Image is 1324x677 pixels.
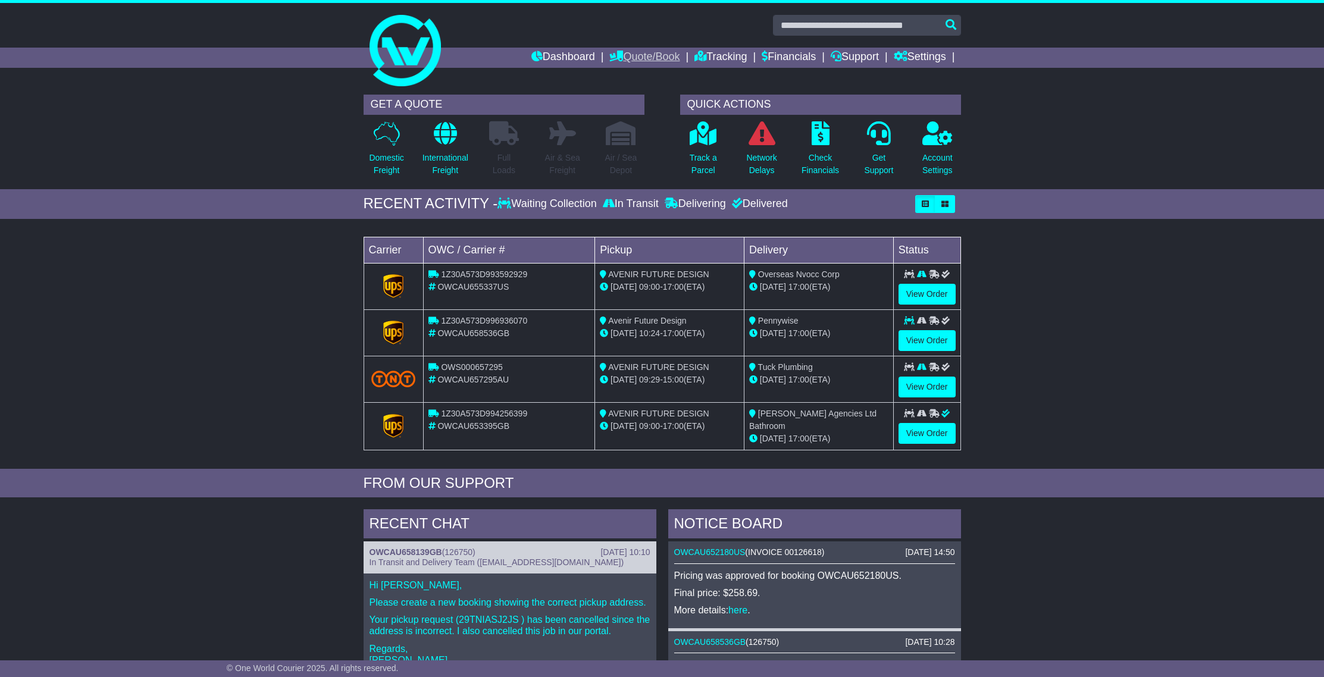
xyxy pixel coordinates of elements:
p: Full Loads [489,152,519,177]
p: Your pickup request (29TNIASJ2JS ) has been cancelled since the address is incorrect. I also canc... [370,614,650,637]
p: Network Delays [746,152,777,177]
td: OWC / Carrier # [423,237,595,263]
div: [DATE] 10:28 [905,637,954,647]
a: Quote/Book [609,48,680,68]
a: GetSupport [863,121,894,183]
span: [DATE] [760,282,786,292]
img: GetCarrierServiceLogo [383,414,403,438]
span: [DATE] [611,328,637,338]
div: ( ) [370,547,650,557]
div: Delivering [662,198,729,211]
span: [DATE] [760,434,786,443]
div: QUICK ACTIONS [680,95,961,115]
div: Waiting Collection [497,198,599,211]
span: Overseas Nvocc Corp [758,269,840,279]
span: AVENIR FUTURE DESIGN [608,409,709,418]
p: Domestic Freight [369,152,403,177]
a: CheckFinancials [801,121,840,183]
a: here [728,605,747,615]
a: View Order [899,330,956,351]
div: FROM OUR SUPPORT [364,475,961,492]
span: 1Z30A573D996936070 [441,316,527,325]
a: OWCAU658139GB [370,547,442,557]
p: More details: . [674,604,955,616]
span: 10:24 [639,328,660,338]
a: Settings [894,48,946,68]
p: International Freight [422,152,468,177]
span: 17:00 [788,282,809,292]
td: Carrier [364,237,423,263]
p: Account Settings [922,152,953,177]
img: GetCarrierServiceLogo [383,321,403,344]
div: - (ETA) [600,420,739,432]
span: AVENIR FUTURE DESIGN [608,269,709,279]
a: Support [831,48,879,68]
a: Dashboard [531,48,595,68]
span: 15:00 [663,375,684,384]
div: [DATE] 14:50 [905,547,954,557]
p: Please create a new booking showing the correct pickup address. [370,597,650,608]
div: (ETA) [749,327,888,340]
span: 126750 [445,547,472,557]
p: Regards, [PERSON_NAME] [370,643,650,666]
span: [DATE] [611,282,637,292]
a: View Order [899,377,956,397]
span: INVOICE 00126618 [748,547,822,557]
div: [DATE] 10:10 [600,547,650,557]
a: View Order [899,423,956,444]
span: © One World Courier 2025. All rights reserved. [227,663,399,673]
span: 17:00 [663,282,684,292]
img: TNT_Domestic.png [371,371,416,387]
div: ( ) [674,547,955,557]
p: Check Financials [802,152,839,177]
div: (ETA) [749,432,888,445]
div: RECENT CHAT [364,509,656,541]
a: InternationalFreight [422,121,469,183]
span: AVENIR FUTURE DESIGN [608,362,709,372]
span: OWCAU658536GB [437,328,509,338]
a: NetworkDelays [746,121,777,183]
span: [DATE] [611,375,637,384]
img: GetCarrierServiceLogo [383,274,403,298]
div: RECENT ACTIVITY - [364,195,498,212]
span: [DATE] [760,375,786,384]
div: (ETA) [749,281,888,293]
p: Track a Parcel [690,152,717,177]
span: [PERSON_NAME] Agencies Ltd Bathroom [749,409,877,431]
span: 17:00 [788,328,809,338]
span: 09:00 [639,421,660,431]
span: 17:00 [663,421,684,431]
span: 126750 [749,637,777,647]
a: Financials [762,48,816,68]
div: In Transit [600,198,662,211]
div: GET A QUOTE [364,95,644,115]
span: [DATE] [611,421,637,431]
div: - (ETA) [600,327,739,340]
a: Track aParcel [689,121,718,183]
span: Pennywise [758,316,799,325]
p: Get Support [864,152,893,177]
span: OWCAU655337US [437,282,509,292]
a: Tracking [694,48,747,68]
td: Status [893,237,960,263]
p: Air & Sea Freight [545,152,580,177]
div: - (ETA) [600,281,739,293]
span: 09:29 [639,375,660,384]
div: - (ETA) [600,374,739,386]
p: Hi [PERSON_NAME], [370,579,650,591]
a: OWCAU652180US [674,547,746,557]
span: 17:00 [788,434,809,443]
p: Pricing was approved for booking OWCAU652180US. [674,570,955,581]
span: 1Z30A573D994256399 [441,409,527,418]
span: 1Z30A573D993592929 [441,269,527,279]
div: ( ) [674,637,955,647]
span: In Transit and Delivery Team ([EMAIL_ADDRESS][DOMAIN_NAME]) [370,557,624,567]
p: Final price: $258.69. [674,587,955,598]
span: 17:00 [663,328,684,338]
span: OWCAU653395GB [437,421,509,431]
span: 17:00 [788,375,809,384]
span: [DATE] [760,328,786,338]
span: Avenir Future Design [608,316,686,325]
p: Air / Sea Depot [605,152,637,177]
a: View Order [899,284,956,305]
